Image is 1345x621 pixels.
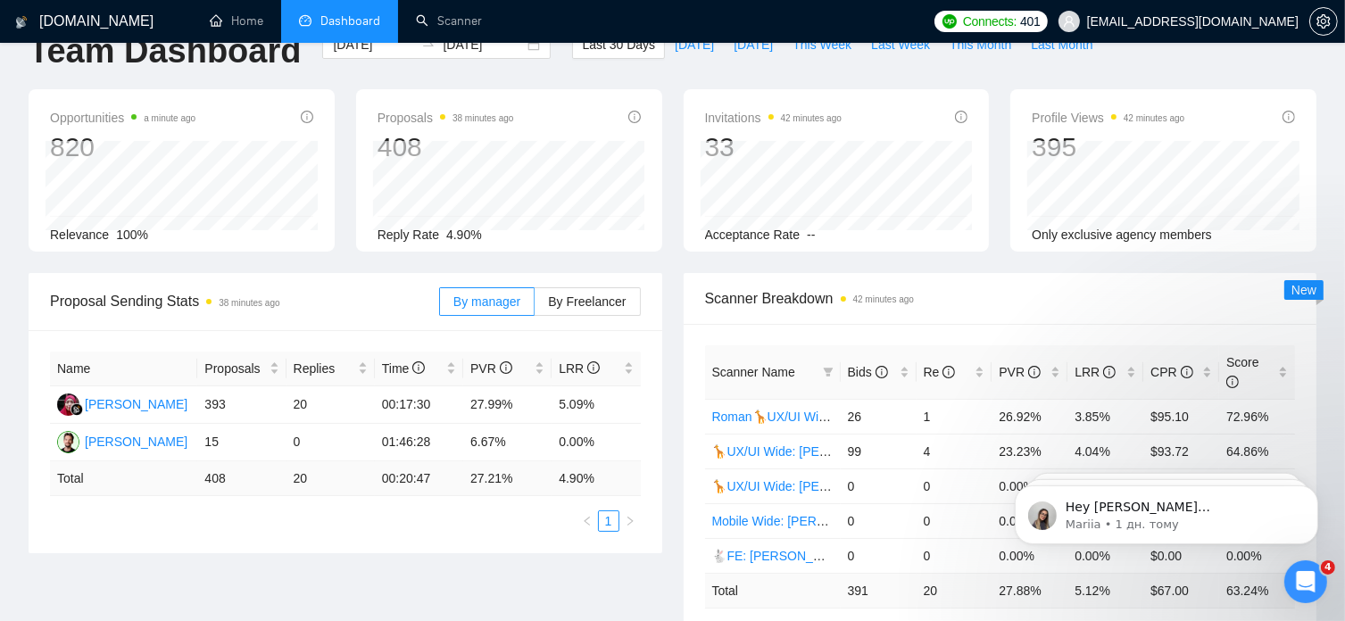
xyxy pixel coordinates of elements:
td: 0 [917,538,992,573]
span: LRR [1075,365,1116,379]
td: 01:46:28 [375,424,463,461]
td: Total [50,461,197,496]
td: 72.96% [1219,399,1295,434]
span: Time [382,361,425,376]
td: 64.86% [1219,434,1295,468]
th: Proposals [197,352,286,386]
span: Proposal Sending Stats [50,290,439,312]
div: 820 [50,130,195,164]
span: Invitations [705,107,842,128]
span: Reply Rate [378,228,439,242]
td: 391 [841,573,917,608]
td: 63.24 % [1219,573,1295,608]
time: 38 minutes ago [452,113,513,123]
button: Last Month [1021,30,1102,59]
td: 4 [917,434,992,468]
time: a minute ago [144,113,195,123]
span: info-circle [955,111,967,123]
a: 🐇FE: [PERSON_NAME] [712,549,853,563]
span: Re [924,365,956,379]
td: 6.67% [463,424,552,461]
td: 408 [197,461,286,496]
td: 4.90 % [552,461,640,496]
td: 00:17:30 [375,386,463,424]
span: Scanner Breakdown [705,287,1296,310]
span: info-circle [500,361,512,374]
td: 393 [197,386,286,424]
span: Replies [294,359,354,378]
img: RV [57,431,79,453]
span: left [582,516,593,526]
td: 00:20:47 [375,461,463,496]
span: This Month [950,35,1011,54]
span: user [1063,15,1075,28]
a: D[PERSON_NAME] [57,396,187,410]
td: 20 [917,573,992,608]
span: By Freelancer [548,294,626,309]
span: Only exclusive agency members [1032,228,1212,242]
span: Last Week [871,35,930,54]
span: Last 30 Days [582,35,655,54]
span: [DATE] [734,35,773,54]
td: 0.00% [552,424,640,461]
h1: Team Dashboard [29,30,301,72]
td: 5.12 % [1067,573,1143,608]
td: 26 [841,399,917,434]
span: filter [823,367,834,377]
span: Connects: [963,12,1017,31]
div: 408 [378,130,514,164]
span: info-circle [1028,366,1041,378]
span: [DATE] [675,35,714,54]
td: 0 [841,538,917,573]
td: 27.88 % [992,573,1067,608]
a: RV[PERSON_NAME] [57,434,187,448]
time: 38 minutes ago [219,298,279,308]
button: Last Week [861,30,940,59]
div: 395 [1032,130,1184,164]
span: info-circle [301,111,313,123]
td: 15 [197,424,286,461]
td: 0 [917,468,992,503]
td: $95.10 [1143,399,1219,434]
a: searchScanner [416,13,482,29]
td: $ 67.00 [1143,573,1219,608]
iframe: Intercom live chat [1284,560,1327,603]
td: Total [705,573,841,608]
span: New [1291,283,1316,297]
img: gigradar-bm.png [71,403,83,416]
td: 3.85% [1067,399,1143,434]
button: [DATE] [724,30,783,59]
span: Acceptance Rate [705,228,801,242]
th: Name [50,352,197,386]
span: Proposals [378,107,514,128]
button: This Week [783,30,861,59]
button: This Month [940,30,1021,59]
span: 4.90% [446,228,482,242]
li: Next Page [619,510,641,532]
span: to [421,37,436,52]
span: info-circle [1283,111,1295,123]
span: Score [1226,355,1259,389]
span: info-circle [628,111,641,123]
span: info-circle [942,366,955,378]
time: 42 minutes ago [853,294,914,304]
div: 33 [705,130,842,164]
img: D [57,393,79,416]
time: 42 minutes ago [1124,113,1184,123]
span: info-circle [876,366,888,378]
span: Relevance [50,228,109,242]
input: End date [443,35,524,54]
a: homeHome [210,13,263,29]
span: This Week [793,35,851,54]
a: Roman🦒UX/UI Wide: [PERSON_NAME] 03/07 quest 22/09 [712,410,1046,424]
li: 1 [598,510,619,532]
span: PVR [470,361,512,376]
span: Scanner Name [712,365,795,379]
img: upwork-logo.png [942,14,957,29]
span: Opportunities [50,107,195,128]
span: Hey [PERSON_NAME][EMAIL_ADDRESS][DOMAIN_NAME], Looks like your Upwork agency [PERSON_NAME] Design... [78,52,307,332]
span: Proposals [204,359,265,378]
iframe: Intercom notifications повідомлення [988,448,1345,573]
button: Last 30 Days [572,30,665,59]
